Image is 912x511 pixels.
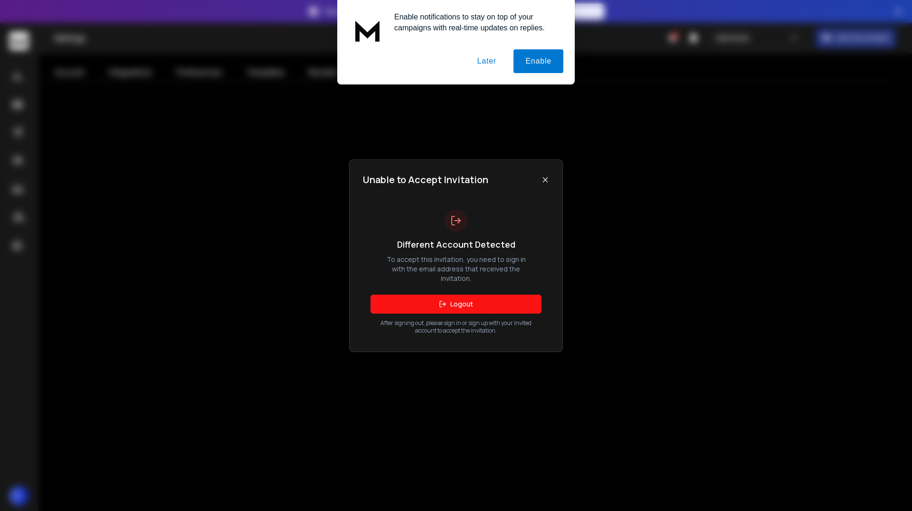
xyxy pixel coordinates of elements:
[370,295,541,314] button: Logout
[349,11,387,49] img: notification icon
[385,238,527,251] h3: Different Account Detected
[370,319,541,334] p: After signing out, please sign in or sign up with your invited account to accept the invitation.
[363,173,488,186] h1: Unable to Accept Invitation
[387,11,563,33] div: Enable notifications to stay on top of your campaigns with real-time updates on replies.
[385,255,527,283] p: To accept this invitation, you need to sign in with the email address that received the invitation.
[465,49,508,73] button: Later
[513,49,563,73] button: Enable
